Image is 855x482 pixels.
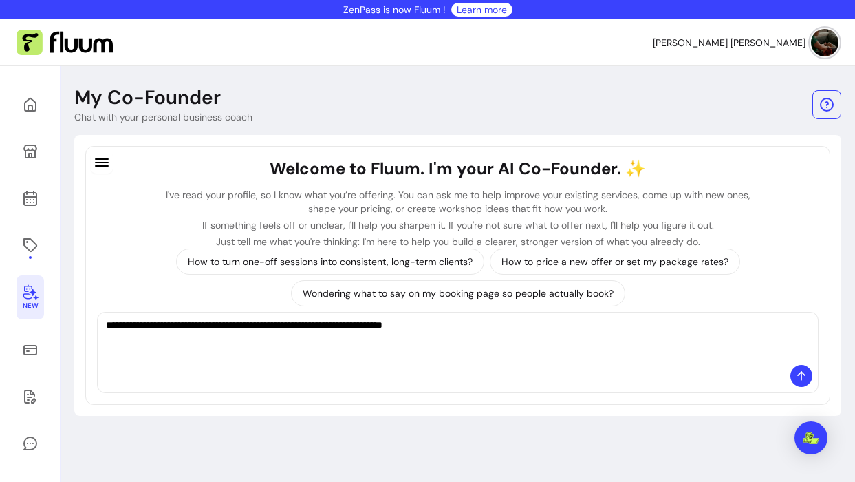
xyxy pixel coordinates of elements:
[17,135,44,168] a: My Page
[811,29,838,56] img: avatar
[17,275,44,319] a: New
[106,318,810,359] textarea: Ask me anything...
[23,302,38,311] span: New
[303,286,614,300] p: Wondering what to say on my booking page so people actually book?
[501,255,728,269] p: How to price a new offer or set my package rates?
[158,158,758,180] h1: Welcome to Fluum. I'm your AI Co-Founder. ✨
[17,182,44,215] a: Calendar
[653,36,805,50] span: [PERSON_NAME] [PERSON_NAME]
[17,427,44,460] a: My Messages
[17,88,44,121] a: Home
[158,218,758,232] p: If something feels off or unclear, I'll help you sharpen it. If you're not sure what to offer nex...
[653,29,838,56] button: avatar[PERSON_NAME] [PERSON_NAME]
[188,255,473,269] p: How to turn one-off sessions into consistent, long-term clients?
[74,110,252,124] p: Chat with your personal business coach
[457,3,507,17] a: Learn more
[17,333,44,366] a: Sales
[17,229,44,262] a: Offerings
[158,235,758,249] p: Just tell me what you're thinking: I'm here to help you build a clearer, stronger version of what...
[17,380,44,413] a: Waivers
[74,85,221,110] p: My Co-Founder
[17,30,113,56] img: Fluum Logo
[794,421,827,454] div: Open Intercom Messenger
[343,3,446,17] p: ZenPass is now Fluum !
[158,188,758,216] p: I've read your profile, so I know what you’re offering. You can ask me to help improve your exist...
